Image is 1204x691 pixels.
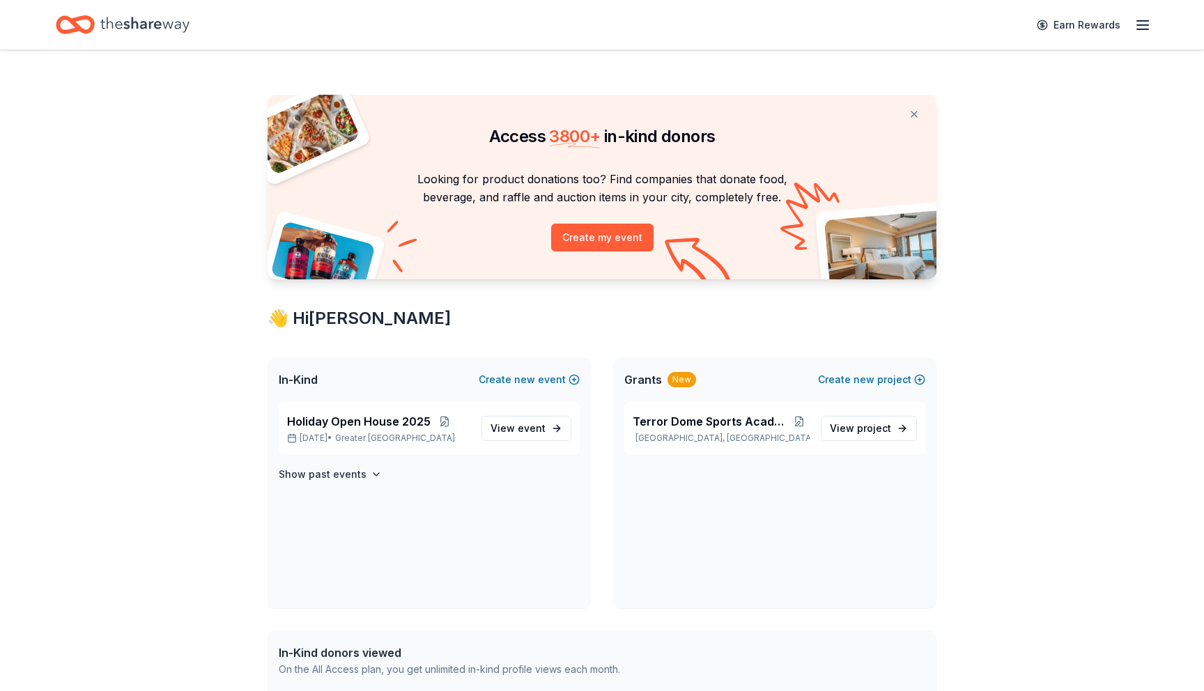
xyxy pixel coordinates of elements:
[518,422,546,434] span: event
[491,420,546,437] span: View
[624,371,662,388] span: Grants
[268,307,936,329] div: 👋 Hi [PERSON_NAME]
[481,416,571,441] a: View event
[287,433,470,444] p: [DATE] •
[667,372,696,387] div: New
[287,413,431,430] span: Holiday Open House 2025
[818,371,925,388] button: Createnewproject
[633,433,810,444] p: [GEOGRAPHIC_DATA], [GEOGRAPHIC_DATA]
[1028,13,1129,38] a: Earn Rewards
[279,644,620,661] div: In-Kind donors viewed
[514,371,535,388] span: new
[279,466,366,483] h4: Show past events
[857,422,891,434] span: project
[479,371,580,388] button: Createnewevent
[284,170,920,207] p: Looking for product donations too? Find companies that donate food, beverage, and raffle and auct...
[335,433,455,444] span: Greater [GEOGRAPHIC_DATA]
[489,126,716,146] span: Access in-kind donors
[56,8,190,41] a: Home
[665,238,734,290] img: Curvy arrow
[252,86,361,176] img: Pizza
[551,224,654,251] button: Create my event
[821,416,917,441] a: View project
[279,661,620,678] div: On the All Access plan, you get unlimited in-kind profile views each month.
[854,371,874,388] span: new
[549,126,600,146] span: 3800 +
[279,466,382,483] button: Show past events
[830,420,891,437] span: View
[633,413,789,430] span: Terror Dome Sports Academy 2024-25
[279,371,318,388] span: In-Kind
